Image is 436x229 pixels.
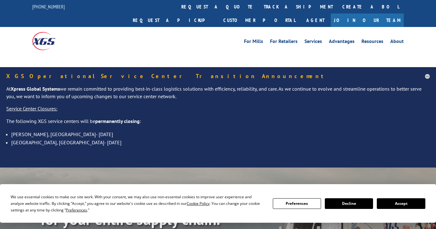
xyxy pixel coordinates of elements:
[273,198,321,209] button: Preferences
[300,13,331,27] a: Agent
[6,85,430,105] p: At we remain committed to providing best-in-class logistics solutions with efficiency, reliabilit...
[304,39,322,46] a: Services
[66,207,87,213] span: Preferences
[6,73,430,79] h5: XGS Operational Service Center Transition Announcement
[6,105,57,112] u: Service Center Closures:
[11,138,430,146] li: [GEOGRAPHIC_DATA], [GEOGRAPHIC_DATA]- [DATE]
[11,130,430,138] li: [PERSON_NAME], [GEOGRAPHIC_DATA]- [DATE]
[219,13,300,27] a: Customer Portal
[244,39,263,46] a: For Mills
[270,39,298,46] a: For Retailers
[187,201,210,206] span: Cookie Policy
[128,13,219,27] a: Request a pickup
[11,194,265,213] div: We use essential cookies to make our site work. With your consent, we may also use non-essential ...
[331,13,404,27] a: Join Our Team
[325,198,373,209] button: Decline
[95,118,140,124] strong: permanently closing
[390,39,404,46] a: About
[329,39,355,46] a: Advantages
[6,118,430,130] p: The following XGS service centers will be :
[361,39,383,46] a: Resources
[377,198,425,209] button: Accept
[32,3,65,10] a: [PHONE_NUMBER]
[11,86,60,92] strong: Xpress Global Systems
